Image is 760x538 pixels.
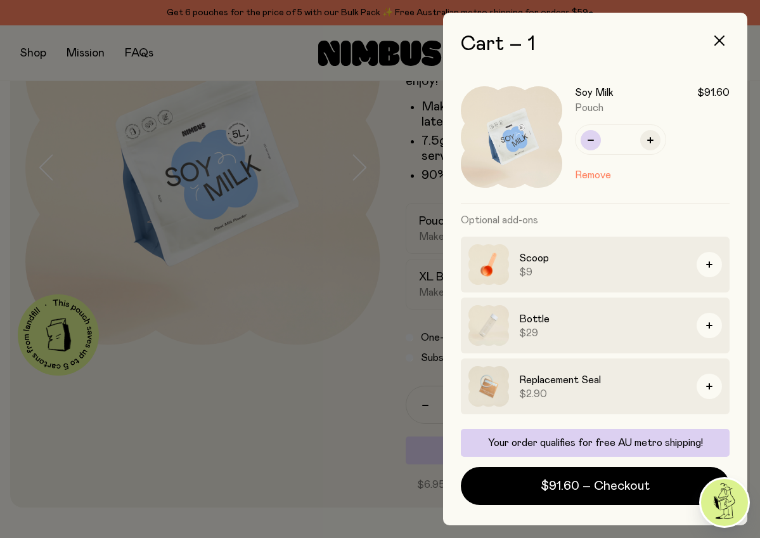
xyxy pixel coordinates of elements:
[519,251,686,266] h3: Scoop
[519,312,686,327] h3: Bottle
[701,479,748,526] img: agent
[461,467,730,505] button: $91.60 – Checkout
[519,372,686,388] h3: Replacement Seal
[519,388,686,400] span: $2.90
[461,204,730,237] h3: Optional add-ons
[541,477,650,495] span: $91.60 – Checkout
[519,266,686,279] span: $9
[468,436,722,449] p: Your order qualifies for free AU metro shipping!
[575,86,614,99] h3: Soy Milk
[575,103,603,113] span: Pouch
[519,327,686,339] span: $29
[461,33,730,56] h2: Cart – 1
[575,167,611,183] button: Remove
[697,86,730,99] span: $91.60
